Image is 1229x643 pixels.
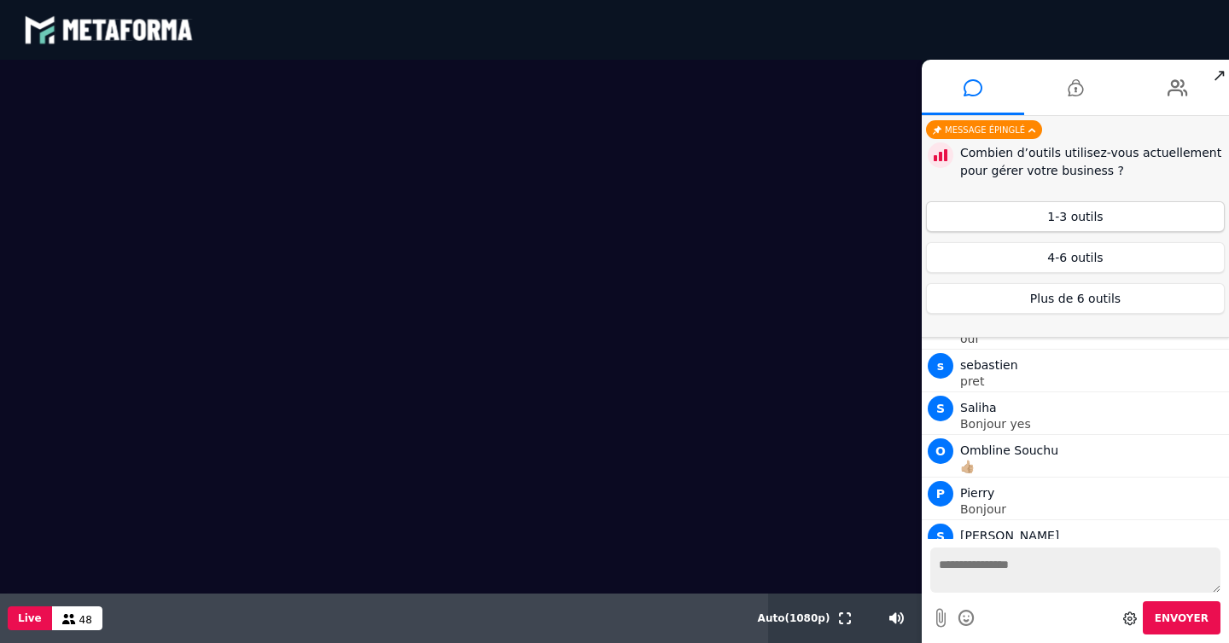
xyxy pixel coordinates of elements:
span: Auto ( 1080 p) [758,612,830,624]
button: Envoyer [1143,601,1220,634]
p: Bonjour [960,503,1225,515]
button: 4-6 outils [926,242,1225,273]
p: Bonjour yes [960,418,1225,430]
div: Message épinglé [926,120,1042,139]
span: 48 [79,614,92,626]
span: ↗ [1209,60,1229,90]
span: S [928,396,953,421]
span: Saliha [960,401,997,414]
span: sebastien [960,358,1018,372]
button: Plus de 6 outils [926,283,1225,314]
span: s [928,353,953,379]
button: Live [8,606,52,630]
span: P [928,481,953,507]
span: Pierry [960,486,994,500]
button: 1-3 outils [926,201,1225,232]
p: pret [960,375,1225,387]
span: O [928,438,953,464]
button: Auto(1080p) [754,594,834,643]
p: 👍🏼 [960,461,1225,472]
span: Envoyer [1155,612,1209,624]
span: [PERSON_NAME] [960,529,1059,542]
span: S [928,524,953,549]
span: Ombline Souchu [960,443,1058,457]
div: Combien d’outils utilisez-vous actuellement pour gérer votre business ? [960,144,1225,180]
p: oui [960,333,1225,345]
